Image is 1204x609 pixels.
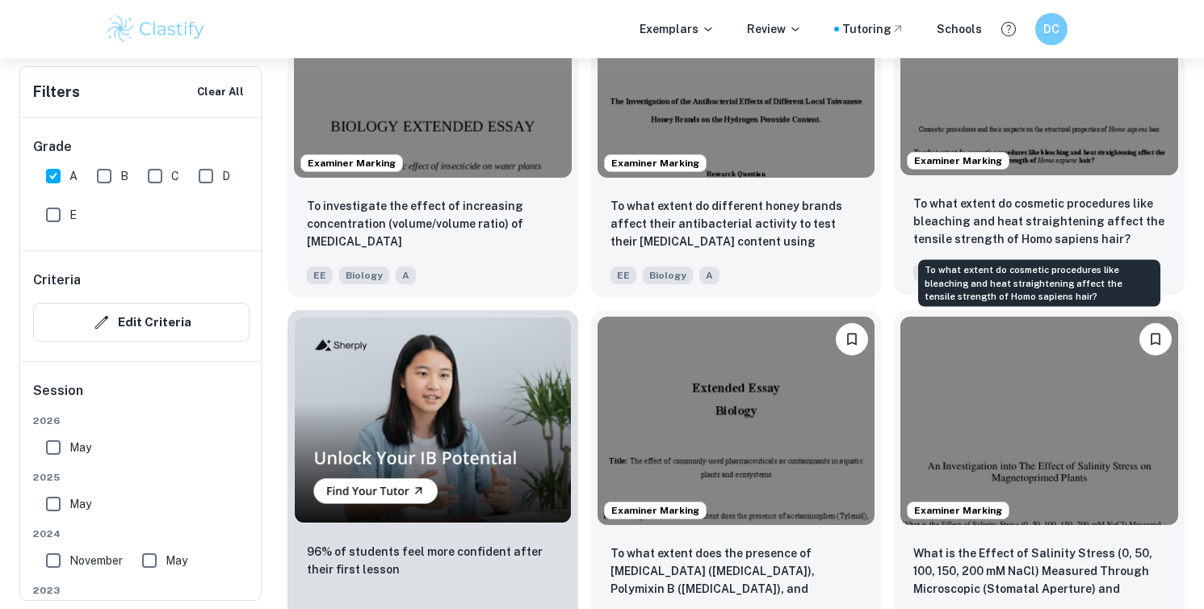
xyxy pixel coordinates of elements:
[33,303,250,342] button: Edit Criteria
[33,527,250,541] span: 2024
[294,317,572,523] img: Thumbnail
[605,503,706,518] span: Examiner Marking
[605,156,706,170] span: Examiner Marking
[1042,20,1060,38] h6: DC
[1139,323,1172,355] button: Bookmark
[33,137,250,157] h6: Grade
[69,167,78,185] span: A
[598,317,875,525] img: Biology EE example thumbnail: To what extent does the presence of acet
[643,267,693,284] span: Biology
[842,20,904,38] a: Tutoring
[193,80,248,104] button: Clear All
[610,267,636,284] span: EE
[69,552,123,569] span: November
[307,197,559,252] p: To investigate the effect of increasing concentration (volume/volume ratio) of malathion (0.1%,0....
[396,267,416,284] span: A
[913,195,1165,248] p: To what extent do cosmetic procedures like bleaching and heat straightening affect the tensile st...
[836,323,868,355] button: Bookmark
[1035,13,1068,45] button: DC
[33,583,250,598] span: 2023
[33,271,81,290] h6: Criteria
[69,495,91,513] span: May
[640,20,715,38] p: Exemplars
[908,153,1009,168] span: Examiner Marking
[69,439,91,456] span: May
[307,267,333,284] span: EE
[33,414,250,428] span: 2026
[699,267,719,284] span: A
[747,20,802,38] p: Review
[339,267,389,284] span: Biology
[33,470,250,485] span: 2025
[995,15,1022,43] button: Help and Feedback
[301,156,402,170] span: Examiner Marking
[307,543,559,578] p: 96% of students feel more confident after their first lesson
[171,167,179,185] span: C
[610,544,862,599] p: To what extent does the presence of acetaminophen (Tylenol), Polymixin B (Polysporin), and diphen...
[913,544,1165,599] p: What is the Effect of Salinity Stress (0, 50, 100, 150, 200 mM NaCl) Measured Through Microscopic...
[69,206,77,224] span: E
[908,503,1009,518] span: Examiner Marking
[918,260,1160,307] div: To what extent do cosmetic procedures like bleaching and heat straightening affect the tensile st...
[900,317,1178,525] img: Biology EE example thumbnail: What is the Effect of Salinity Stress (0
[166,552,187,569] span: May
[937,20,982,38] a: Schools
[33,381,250,414] h6: Session
[105,13,208,45] img: Clastify logo
[610,197,862,252] p: To what extent do different honey brands affect their antibacterial activity to test their hydrog...
[222,167,230,185] span: D
[913,264,939,282] span: EE
[33,81,80,103] h6: Filters
[120,167,128,185] span: B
